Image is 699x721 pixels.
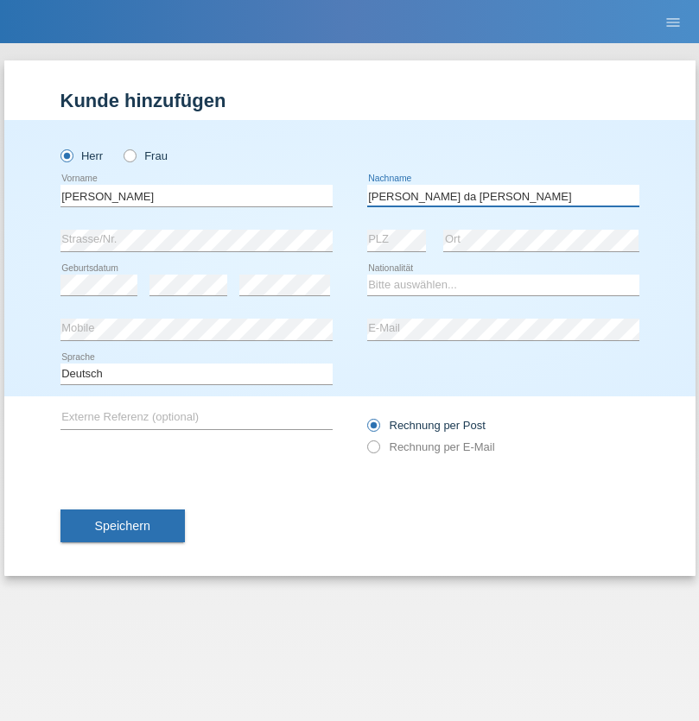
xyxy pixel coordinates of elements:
a: menu [656,16,690,27]
span: Speichern [95,519,150,533]
input: Frau [124,149,135,161]
i: menu [664,14,682,31]
button: Speichern [60,509,185,542]
input: Rechnung per E-Mail [367,440,378,462]
label: Rechnung per Post [367,419,486,432]
input: Herr [60,149,72,161]
label: Herr [60,149,104,162]
label: Rechnung per E-Mail [367,440,495,453]
h1: Kunde hinzufügen [60,90,639,111]
label: Frau [124,149,168,162]
input: Rechnung per Post [367,419,378,440]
